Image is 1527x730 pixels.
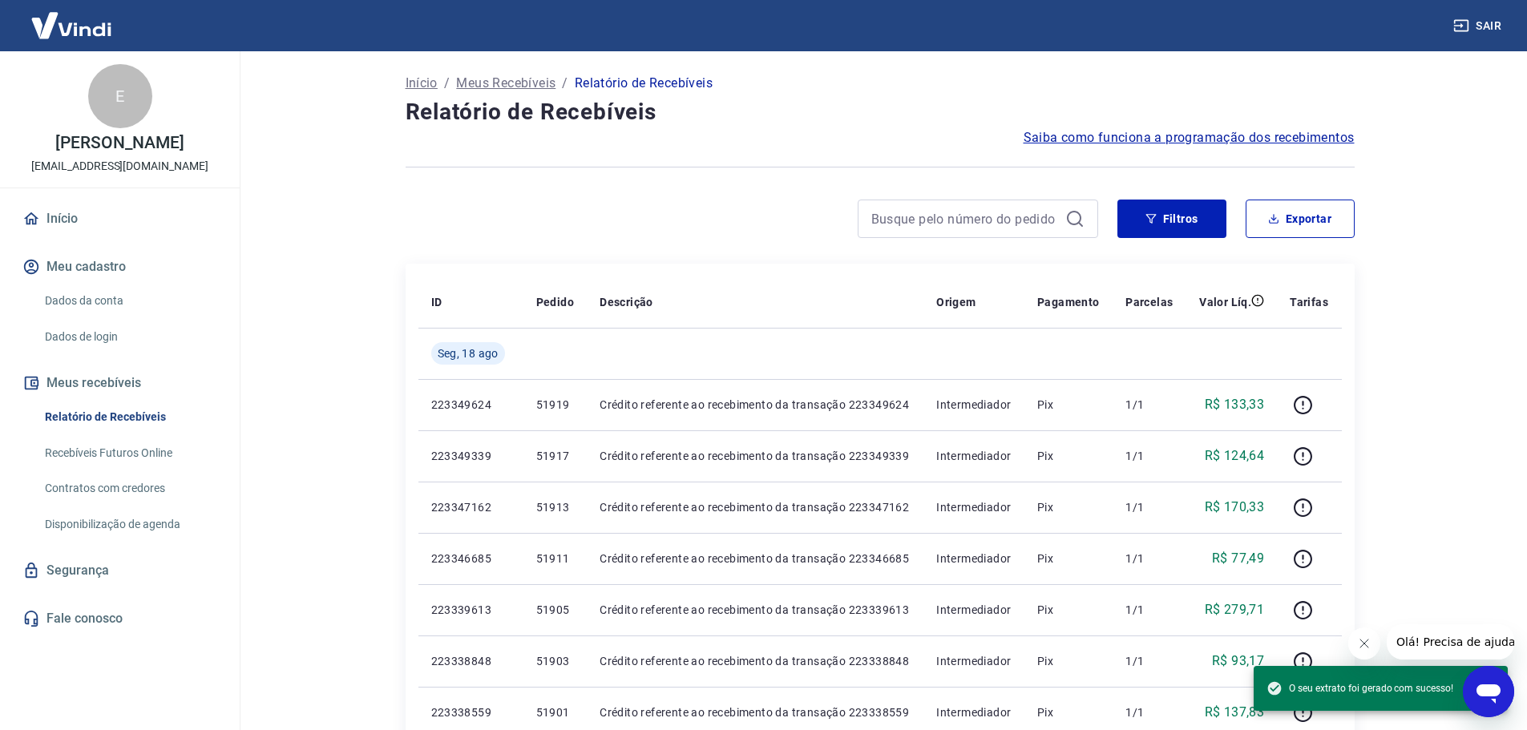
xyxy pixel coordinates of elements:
span: O seu extrato foi gerado com sucesso! [1266,680,1453,696]
iframe: Mensagem da empresa [1387,624,1514,659]
p: Tarifas [1290,294,1328,310]
div: E [88,64,152,128]
a: Dados da conta [38,284,220,317]
p: 51905 [536,602,575,618]
a: Início [19,201,220,236]
p: [EMAIL_ADDRESS][DOMAIN_NAME] [31,158,208,175]
button: Meu cadastro [19,249,220,284]
p: Crédito referente ao recebimento da transação 223347162 [600,499,911,515]
input: Busque pelo número do pedido [871,207,1059,231]
p: Descrição [600,294,653,310]
p: Pix [1037,551,1100,567]
p: Pedido [536,294,574,310]
p: Crédito referente ao recebimento da transação 223349624 [600,397,911,413]
p: Parcelas [1125,294,1173,310]
p: R$ 170,33 [1205,498,1265,517]
p: 223349624 [431,397,511,413]
p: 51911 [536,551,575,567]
a: Disponibilização de agenda [38,508,220,541]
p: 1/1 [1125,551,1174,567]
p: Relatório de Recebíveis [575,74,713,93]
button: Sair [1450,11,1508,41]
p: Intermediador [936,499,1012,515]
p: Origem [936,294,976,310]
p: 1/1 [1125,448,1174,464]
p: 223349339 [431,448,511,464]
p: 223338848 [431,653,511,669]
a: Saiba como funciona a programação dos recebimentos [1024,128,1355,147]
iframe: Botão para abrir a janela de mensagens [1463,666,1514,717]
a: Meus Recebíveis [456,74,555,93]
p: 1/1 [1125,653,1174,669]
button: Meus recebíveis [19,365,220,401]
p: Crédito referente ao recebimento da transação 223338848 [600,653,911,669]
img: Vindi [19,1,123,50]
p: Crédito referente ao recebimento da transação 223346685 [600,551,911,567]
p: Crédito referente ao recebimento da transação 223349339 [600,448,911,464]
a: Relatório de Recebíveis [38,401,220,434]
p: R$ 137,83 [1205,703,1265,722]
p: 223338559 [431,704,511,720]
p: Intermediador [936,551,1012,567]
p: 1/1 [1125,704,1174,720]
p: 51901 [536,704,575,720]
p: Intermediador [936,653,1012,669]
p: 51917 [536,448,575,464]
a: Início [406,74,438,93]
p: R$ 124,64 [1205,446,1265,466]
span: Seg, 18 ago [438,345,499,361]
p: Pagamento [1037,294,1100,310]
p: Pix [1037,653,1100,669]
p: Intermediador [936,704,1012,720]
button: Filtros [1117,200,1226,238]
button: Exportar [1246,200,1355,238]
p: 1/1 [1125,397,1174,413]
p: 1/1 [1125,602,1174,618]
p: Pix [1037,499,1100,515]
h4: Relatório de Recebíveis [406,96,1355,128]
a: Segurança [19,553,220,588]
p: 223346685 [431,551,511,567]
p: R$ 279,71 [1205,600,1265,619]
a: Dados de login [38,321,220,353]
p: / [444,74,450,93]
iframe: Fechar mensagem [1348,627,1380,659]
p: 51903 [536,653,575,669]
p: 51913 [536,499,575,515]
p: 1/1 [1125,499,1174,515]
p: Pix [1037,704,1100,720]
p: / [562,74,568,93]
p: Pix [1037,448,1100,464]
p: Crédito referente ao recebimento da transação 223338559 [600,704,911,720]
p: Pix [1037,397,1100,413]
p: R$ 133,33 [1205,395,1265,414]
p: Intermediador [936,397,1012,413]
p: 51919 [536,397,575,413]
p: 223339613 [431,602,511,618]
span: Olá! Precisa de ajuda? [10,11,135,24]
a: Fale conosco [19,601,220,636]
p: R$ 93,17 [1212,651,1264,671]
p: Crédito referente ao recebimento da transação 223339613 [600,602,911,618]
p: [PERSON_NAME] [55,135,184,151]
p: Intermediador [936,602,1012,618]
p: Intermediador [936,448,1012,464]
a: Contratos com credores [38,472,220,505]
p: R$ 77,49 [1212,549,1264,568]
p: 223347162 [431,499,511,515]
p: Pix [1037,602,1100,618]
a: Recebíveis Futuros Online [38,437,220,470]
p: ID [431,294,442,310]
p: Valor Líq. [1199,294,1251,310]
